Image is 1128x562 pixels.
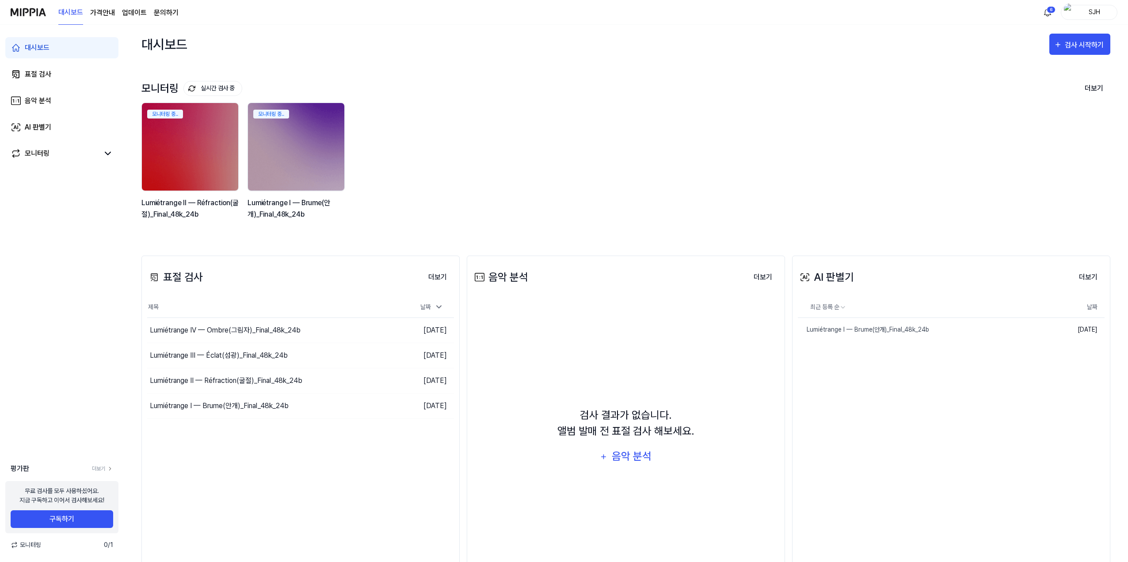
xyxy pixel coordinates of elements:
[25,148,50,159] div: 모니터링
[147,110,183,119] div: 모니터링 중..
[1072,268,1105,286] button: 더보기
[377,368,454,394] td: [DATE]
[154,8,179,18] a: 문의하기
[377,318,454,343] td: [DATE]
[1047,6,1056,13] div: 6
[5,90,118,111] a: 음악 분석
[1064,4,1075,21] img: profile
[141,34,187,55] div: 대시보드
[377,343,454,368] td: [DATE]
[150,350,288,361] div: Lumiétrange III — Éclat(섬광)_Final_48k_24b
[183,81,242,96] button: 실시간 검사 중
[798,269,854,285] div: AI 판별기
[58,0,83,25] a: 대시보드
[147,269,203,285] div: 표절 검사
[11,463,29,474] span: 평가판
[150,375,302,386] div: Lumiétrange II — Réfraction(굴절)_Final_48k_24b
[142,103,238,191] img: backgroundIamge
[11,540,41,550] span: 모니터링
[141,103,240,229] a: 모니터링 중..backgroundIamgeLumiétrange II — Réfraction(굴절)_Final_48k_24b
[25,42,50,53] div: 대시보드
[377,394,454,419] td: [DATE]
[747,268,779,286] button: 더보기
[421,268,454,286] button: 더보기
[1053,297,1105,318] th: 날짜
[557,407,694,439] div: 검사 결과가 없습니다. 앨범 발매 전 표절 검사 해보세요.
[798,325,929,334] div: Lumiétrange I — Brume(안개)_Final_48k_24b
[1065,39,1106,51] div: 검사 시작하기
[150,401,289,411] div: Lumiétrange I — Brume(안개)_Final_48k_24b
[11,510,113,528] button: 구독하기
[11,148,99,159] a: 모니터링
[473,269,528,285] div: 음악 분석
[1040,5,1055,19] button: 알림6
[5,117,118,138] a: AI 판별기
[1078,79,1110,98] button: 더보기
[248,103,344,191] img: backgroundIamge
[104,540,113,550] span: 0 / 1
[25,122,51,133] div: AI 판별기
[1053,318,1105,342] td: [DATE]
[19,486,104,505] div: 무료 검사를 모두 사용하셨어요. 지금 구독하고 이어서 검사해보세요!
[5,37,118,58] a: 대시보드
[25,69,51,80] div: 표절 검사
[147,297,377,318] th: 제목
[188,85,195,92] img: monitoring Icon
[1049,34,1110,55] button: 검사 시작하기
[141,197,240,220] div: Lumiétrange II — Réfraction(굴절)_Final_48k_24b
[141,81,242,96] div: 모니터링
[1077,7,1112,17] div: SJH
[122,8,147,18] a: 업데이트
[248,103,347,229] a: 모니터링 중..backgroundIamgeLumiétrange I — Brume(안개)_Final_48k_24b
[92,465,113,473] a: 더보기
[150,325,301,336] div: Lumiétrange IV — Ombre(그림자)_Final_48k_24b
[25,96,51,106] div: 음악 분석
[594,446,658,467] button: 음악 분석
[5,64,118,85] a: 표절 검사
[1061,5,1117,20] button: profileSJH
[417,300,447,314] div: 날짜
[610,448,652,465] div: 음악 분석
[1042,7,1053,18] img: 알림
[248,197,347,220] div: Lumiétrange I — Brume(안개)_Final_48k_24b
[798,318,1053,341] a: Lumiétrange I — Brume(안개)_Final_48k_24b
[90,8,115,18] a: 가격안내
[253,110,289,119] div: 모니터링 중..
